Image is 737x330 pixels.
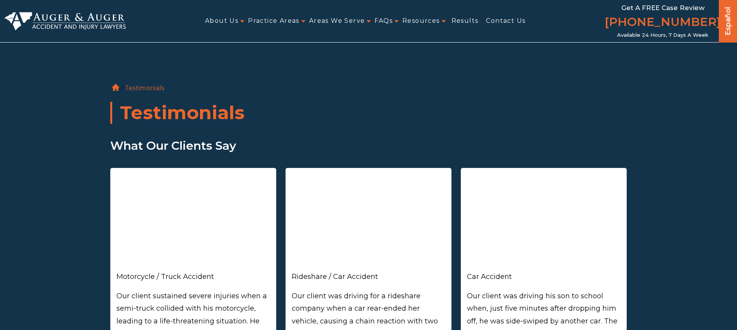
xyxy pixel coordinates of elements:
iframe: Ride-Share Driver Triumphs in Legal Battle, Secures Impressive Settlement Win! [292,174,445,270]
div: Motorcycle / Truck Accident [116,270,270,283]
a: Contact Us [486,12,525,30]
span: Resources [402,12,440,30]
span: Available 24 Hours, 7 Days a Week [617,32,708,38]
span: Get a FREE Case Review [621,4,705,12]
img: Auger & Auger Accident and Injury Lawyers Logo [5,12,126,31]
iframe: Victory on Wheels: Motorcyclist Wins $850K Settlement [116,174,270,270]
h1: Testimonials [110,102,627,124]
a: Results [451,12,479,30]
div: Rideshare / Car Accident [292,270,445,283]
ol: / [110,35,627,93]
a: Areas We Serve [309,12,365,30]
iframe: From Tragedy to Triumph: A Father's Journey to Healing After School Drop-Off Accident [467,174,621,270]
a: Home [112,84,119,91]
a: Practice Areas [248,12,299,30]
div: Car Accident [467,270,621,283]
span: About Us [205,12,238,30]
li: Testimonials [123,84,166,92]
a: FAQs [374,12,393,30]
p: What Our Clients Say [110,135,627,156]
a: [PHONE_NUMBER] [605,14,721,32]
